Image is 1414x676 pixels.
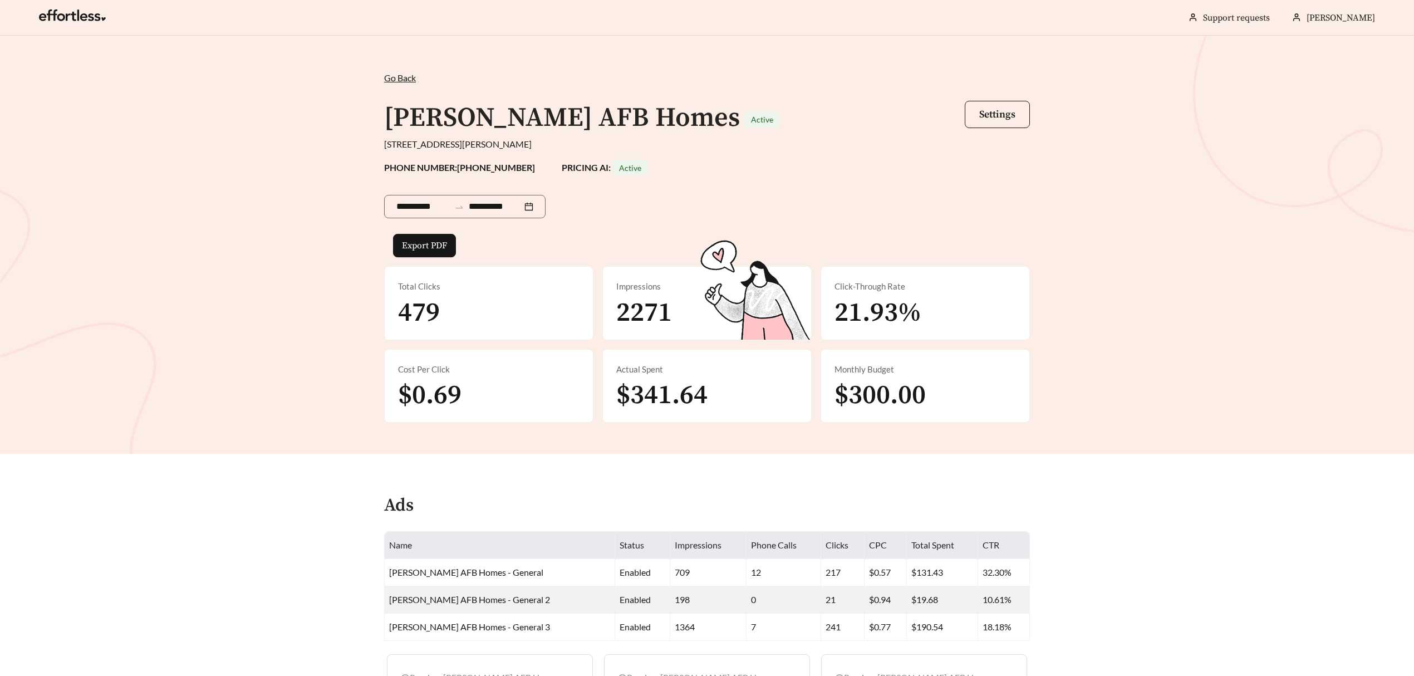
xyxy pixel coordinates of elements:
span: enabled [620,567,651,577]
span: Settings [979,108,1015,121]
div: [STREET_ADDRESS][PERSON_NAME] [384,138,1030,151]
span: 2271 [616,296,672,330]
span: swap-right [454,202,464,212]
td: 709 [670,559,747,586]
span: 479 [398,296,440,330]
a: Support requests [1203,12,1270,23]
td: 198 [670,586,747,614]
div: Click-Through Rate [834,280,1016,293]
span: $0.69 [398,379,461,412]
td: 217 [821,559,865,586]
span: Active [619,163,641,173]
button: Export PDF [393,234,456,257]
button: Settings [965,101,1030,128]
h4: Ads [384,496,414,516]
td: $131.43 [907,559,978,586]
span: Active [751,115,773,124]
span: [PERSON_NAME] [1307,12,1375,23]
div: Cost Per Click [398,363,580,376]
td: 12 [747,559,821,586]
span: enabled [620,621,651,632]
th: Name [385,532,615,559]
span: [PERSON_NAME] AFB Homes - General [389,567,543,577]
span: enabled [620,594,651,605]
div: Actual Spent [616,363,798,376]
td: 18.18% [978,614,1030,641]
td: $0.57 [865,559,907,586]
div: Impressions [616,280,798,293]
td: $0.94 [865,586,907,614]
span: $341.64 [616,379,708,412]
td: 7 [747,614,821,641]
td: $19.68 [907,586,978,614]
span: Export PDF [402,239,447,252]
span: to [454,202,464,212]
span: [PERSON_NAME] AFB Homes - General 3 [389,621,550,632]
div: Total Clicks [398,280,580,293]
th: Phone Calls [747,532,821,559]
td: 1364 [670,614,747,641]
th: Clicks [821,532,865,559]
strong: PRICING AI: [562,162,648,173]
td: 241 [821,614,865,641]
div: Monthly Budget [834,363,1016,376]
th: Impressions [670,532,747,559]
span: [PERSON_NAME] AFB Homes - General 2 [389,594,550,605]
span: 21.93% [834,296,921,330]
th: Status [615,532,670,559]
strong: PHONE NUMBER: [PHONE_NUMBER] [384,162,535,173]
h1: [PERSON_NAME] AFB Homes [384,101,740,135]
td: 0 [747,586,821,614]
span: CTR [983,540,999,550]
span: CPC [869,540,887,550]
td: 10.61% [978,586,1030,614]
th: Total Spent [907,532,978,559]
td: $0.77 [865,614,907,641]
td: $190.54 [907,614,978,641]
td: 21 [821,586,865,614]
span: $300.00 [834,379,926,412]
span: Go Back [384,72,416,83]
td: 32.30% [978,559,1030,586]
